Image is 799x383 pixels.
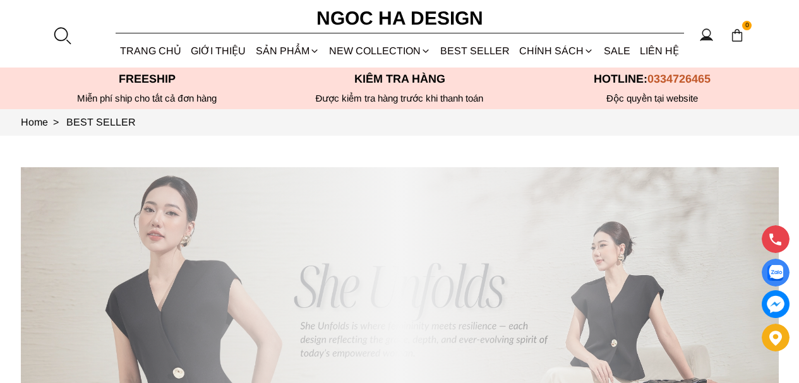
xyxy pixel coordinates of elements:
[762,290,790,318] a: messenger
[21,93,273,104] div: Miễn phí ship cho tất cả đơn hàng
[767,265,783,281] img: Display image
[186,34,251,68] a: GIỚI THIỆU
[635,34,683,68] a: LIÊN HỆ
[66,117,136,127] a: Link to BEST SELLER
[305,3,495,33] a: Ngoc Ha Design
[354,73,445,85] font: Kiểm tra hàng
[526,73,779,86] p: Hotline:
[21,117,66,127] a: Link to Home
[21,73,273,86] p: Freeship
[762,259,790,286] a: Display image
[730,28,744,42] img: img-CART-ICON-ksit0nf1
[436,34,515,68] a: BEST SELLER
[647,73,711,85] span: 0334726465
[515,34,599,68] div: Chính sách
[599,34,635,68] a: SALE
[251,34,324,68] div: SẢN PHẨM
[273,93,526,104] p: Được kiểm tra hàng trước khi thanh toán
[324,34,435,68] a: NEW COLLECTION
[48,117,64,127] span: >
[526,93,779,104] h6: Độc quyền tại website
[742,21,752,31] span: 0
[116,34,186,68] a: TRANG CHỦ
